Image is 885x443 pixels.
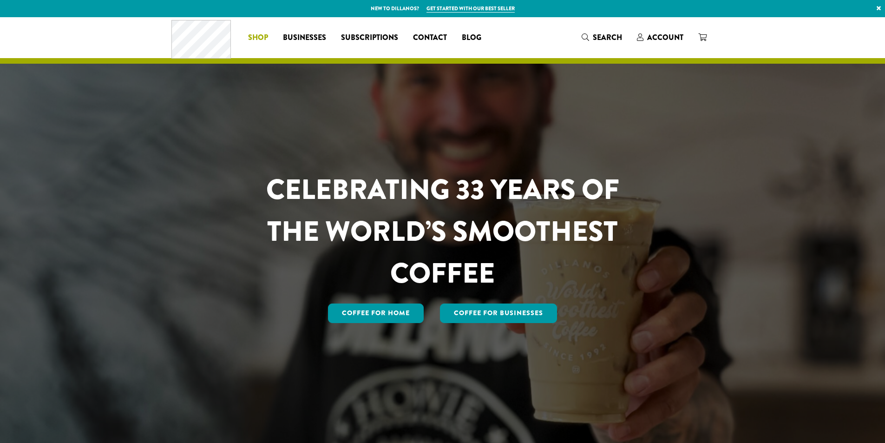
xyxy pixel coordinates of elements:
a: Coffee For Businesses [440,304,557,323]
span: Blog [462,32,481,44]
a: Search [574,30,629,45]
span: Search [593,32,622,43]
span: Account [647,32,683,43]
a: Shop [241,30,275,45]
a: Coffee for Home [328,304,424,323]
span: Contact [413,32,447,44]
a: Get started with our best seller [426,5,515,13]
h1: CELEBRATING 33 YEARS OF THE WORLD’S SMOOTHEST COFFEE [239,169,647,294]
span: Subscriptions [341,32,398,44]
span: Shop [248,32,268,44]
span: Businesses [283,32,326,44]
